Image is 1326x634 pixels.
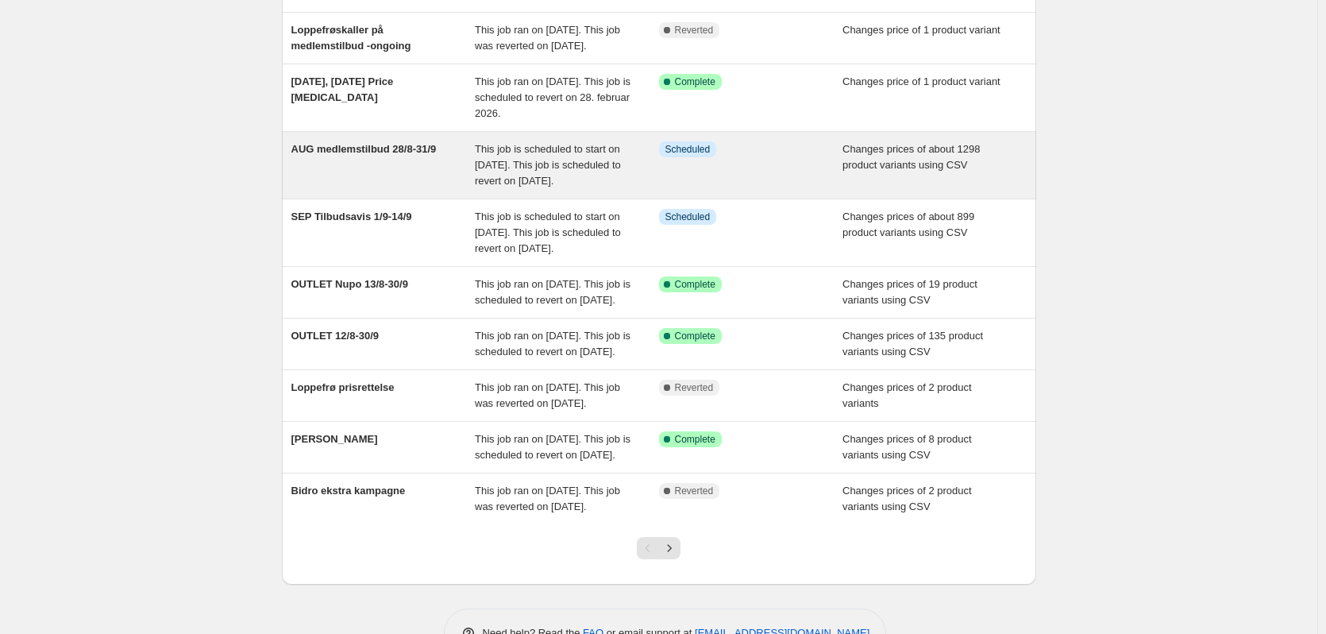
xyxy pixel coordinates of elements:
nav: Pagination [637,537,680,559]
span: This job ran on [DATE]. This job is scheduled to revert on [DATE]. [475,433,630,461]
span: Changes price of 1 product variant [842,24,1000,36]
span: This job ran on [DATE]. This job was reverted on [DATE]. [475,485,620,512]
span: Bidro ekstra kampagne [291,485,406,497]
span: Reverted [675,381,714,394]
span: This job is scheduled to start on [DATE]. This job is scheduled to revert on [DATE]. [475,211,621,254]
button: Next [658,537,680,559]
span: Changes prices of 2 product variants [842,381,972,409]
span: Changes prices of 135 product variants using CSV [842,330,983,358]
span: SEP Tilbudsavis 1/9-14/9 [291,211,412,222]
span: OUTLET Nupo 13/8-30/9 [291,278,408,290]
span: Complete [675,433,715,446]
span: Changes prices of 8 product variants using CSV [842,433,972,461]
span: Complete [675,278,715,291]
span: Changes prices of about 1298 product variants using CSV [842,143,980,171]
span: Scheduled [665,211,711,223]
span: Reverted [675,24,714,37]
span: This job ran on [DATE]. This job was reverted on [DATE]. [475,381,620,409]
span: [PERSON_NAME] [291,433,378,445]
span: Complete [675,330,715,342]
span: This job ran on [DATE]. This job is scheduled to revert on [DATE]. [475,330,630,358]
span: This job ran on [DATE]. This job was reverted on [DATE]. [475,24,620,52]
span: Loppefrø prisrettelse [291,381,395,393]
span: OUTLET 12/8-30/9 [291,330,380,342]
span: AUG medlemstilbud 28/8-31/9 [291,143,437,155]
span: This job is scheduled to start on [DATE]. This job is scheduled to revert on [DATE]. [475,143,621,187]
span: Reverted [675,485,714,497]
span: Changes prices of 19 product variants using CSV [842,278,977,306]
span: Changes price of 1 product variant [842,75,1000,87]
span: Complete [675,75,715,88]
span: Loppefrøskaller på medlemstilbud -ongoing [291,24,411,52]
span: Changes prices of about 899 product variants using CSV [842,211,974,238]
span: Changes prices of 2 product variants using CSV [842,485,972,512]
span: This job ran on [DATE]. This job is scheduled to revert on [DATE]. [475,278,630,306]
span: [DATE], [DATE] Price [MEDICAL_DATA] [291,75,394,103]
span: This job ran on [DATE]. This job is scheduled to revert on 28. februar 2026. [475,75,630,119]
span: Scheduled [665,143,711,156]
